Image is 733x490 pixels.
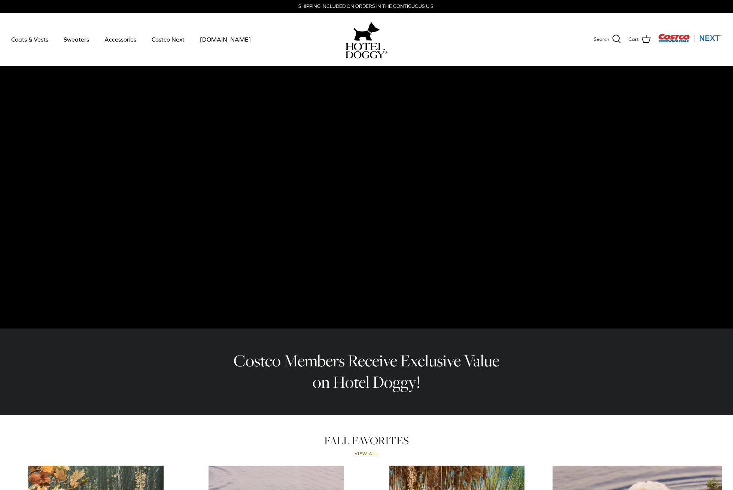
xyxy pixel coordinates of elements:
a: [DOMAIN_NAME] [193,27,258,52]
span: Cart [629,36,639,43]
img: hoteldoggy.com [353,20,380,43]
a: Cart [629,34,651,44]
a: Accessories [98,27,143,52]
a: Sweaters [57,27,96,52]
h2: Costco Members Receive Exclusive Value on Hotel Doggy! [228,350,505,393]
span: Search [594,36,609,43]
a: Search [594,34,621,44]
a: View all [355,451,378,457]
a: Visit Costco Next [658,38,722,44]
a: Costco Next [145,27,191,52]
img: Costco Next [658,33,722,43]
img: hoteldoggycom [346,43,387,58]
a: hoteldoggy.com hoteldoggycom [346,20,387,58]
a: Coats & Vests [4,27,55,52]
a: FALL FAVORITES [324,433,409,448]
